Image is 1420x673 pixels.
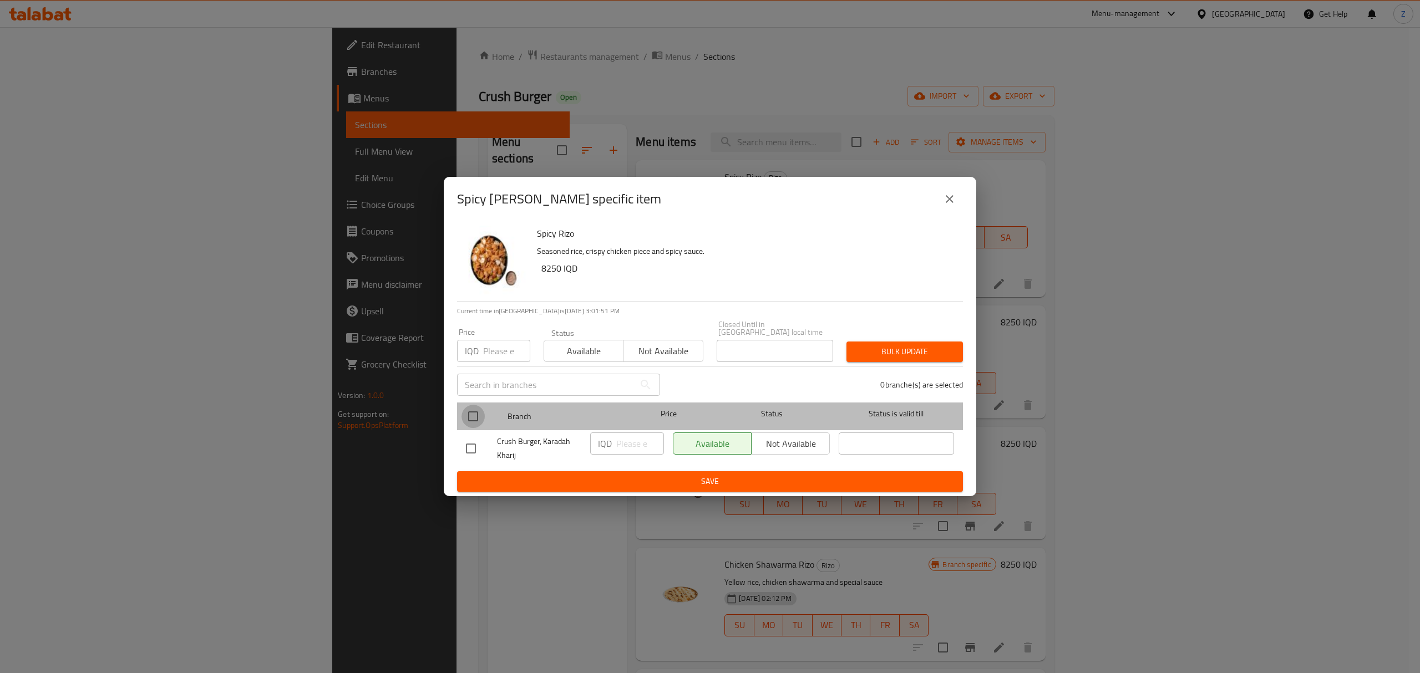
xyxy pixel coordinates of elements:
span: Status is valid till [839,407,954,421]
h2: Spicy [PERSON_NAME] specific item [457,190,661,208]
input: Please enter price [616,432,664,455]
p: Current time in [GEOGRAPHIC_DATA] is [DATE] 3:01:51 PM [457,306,963,316]
span: Crush Burger, Karadah Kharij [497,435,581,462]
h6: Spicy Rizo [537,226,954,241]
span: Status [714,407,830,421]
button: Save [457,471,963,492]
img: Spicy Rizo [457,226,528,297]
p: IQD [465,344,479,358]
span: Save [466,475,954,488]
p: IQD [598,437,612,450]
button: Not available [623,340,703,362]
span: Not available [628,343,698,359]
button: Available [544,340,623,362]
input: Please enter price [483,340,530,362]
input: Search in branches [457,374,635,396]
span: Bulk update [855,345,954,359]
button: close [936,186,963,212]
span: Branch [508,410,623,424]
span: Price [632,407,706,421]
p: 0 branche(s) are selected [880,379,963,390]
p: Seasoned rice, crispy chicken piece and spicy sauce. [537,244,954,258]
span: Available [549,343,619,359]
h6: 8250 IQD [541,261,954,276]
button: Bulk update [846,341,963,362]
